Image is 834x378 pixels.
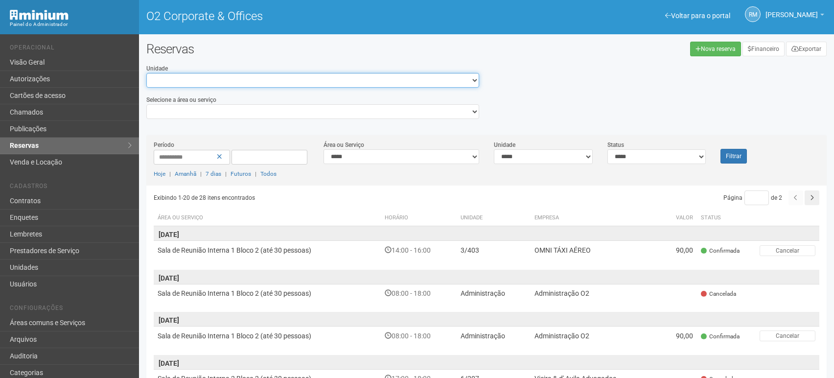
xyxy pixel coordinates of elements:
button: Cancelar [760,245,815,256]
strong: [DATE] [159,231,179,238]
label: Área ou Serviço [324,141,364,149]
span: | [169,170,171,177]
td: OMNI TÁXI AÉREO [531,241,656,260]
td: Administração [457,284,531,302]
a: RM [745,6,761,22]
th: Unidade [457,210,531,226]
a: Todos [260,170,277,177]
li: Cadastros [10,183,132,193]
label: Selecione a área ou serviço [146,95,216,104]
th: Área ou Serviço [154,210,381,226]
strong: [DATE] [159,316,179,324]
label: Período [154,141,174,149]
td: Sala de Reunião Interna 1 Bloco 2 (até 30 pessoas) [154,284,381,302]
span: Confirmada [701,247,740,255]
th: Status [697,210,756,226]
a: Futuros [231,170,251,177]
button: Exportar [786,42,827,56]
a: Financeiro [742,42,785,56]
td: 90,00 [656,326,697,345]
strong: [DATE] [159,359,179,367]
button: Cancelar [760,331,815,341]
td: 08:00 - 18:00 [381,284,457,302]
h2: Reservas [146,42,479,56]
span: Página de 2 [723,194,782,201]
td: 90,00 [656,241,697,260]
th: Valor [656,210,697,226]
span: Confirmada [701,332,740,341]
a: Nova reserva [690,42,741,56]
th: Horário [381,210,457,226]
label: Unidade [146,64,168,73]
th: Empresa [531,210,656,226]
span: Cancelada [701,290,736,298]
label: Unidade [494,141,515,149]
td: Sala de Reunião Interna 1 Bloco 2 (até 30 pessoas) [154,241,381,260]
li: Configurações [10,305,132,315]
a: Hoje [154,170,165,177]
td: 14:00 - 16:00 [381,241,457,260]
span: | [255,170,256,177]
li: Operacional [10,44,132,54]
span: Rogério Machado [765,1,818,19]
div: Exibindo 1-20 de 28 itens encontrados [154,190,487,205]
span: | [225,170,227,177]
strong: [DATE] [159,274,179,282]
td: 3/403 [457,241,531,260]
a: 7 dias [206,170,221,177]
button: Filtrar [720,149,747,164]
label: Status [607,141,624,149]
td: Administração [457,326,531,345]
a: Voltar para o portal [665,12,730,20]
h1: O2 Corporate & Offices [146,10,479,23]
a: [PERSON_NAME] [765,12,824,20]
td: Sala de Reunião Interna 1 Bloco 2 (até 30 pessoas) [154,326,381,345]
span: | [200,170,202,177]
td: 08:00 - 18:00 [381,326,457,345]
div: Painel do Administrador [10,20,132,29]
td: Administração O2 [531,284,656,302]
img: Minium [10,10,69,20]
a: Amanhã [175,170,196,177]
td: Administração O2 [531,326,656,345]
